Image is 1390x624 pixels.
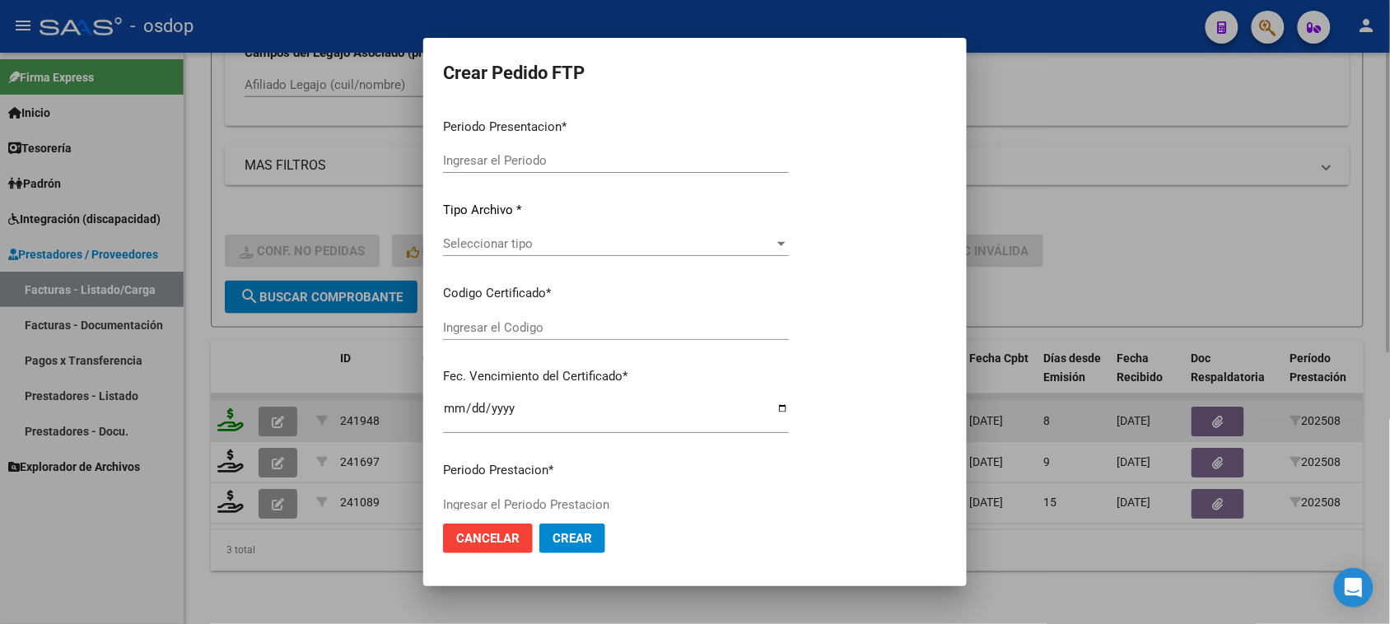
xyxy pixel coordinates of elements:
span: Seleccionar tipo [443,236,774,251]
p: Periodo Prestacion [443,461,789,480]
span: Crear [553,531,592,546]
button: Cancelar [443,524,533,553]
h2: Crear Pedido FTP [443,58,947,89]
p: Tipo Archivo * [443,201,789,220]
button: Crear [539,524,605,553]
p: Fec. Vencimiento del Certificado [443,367,789,386]
span: Cancelar [456,531,520,546]
div: Open Intercom Messenger [1334,568,1374,608]
p: Codigo Certificado [443,284,789,303]
p: Periodo Presentacion [443,118,789,137]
